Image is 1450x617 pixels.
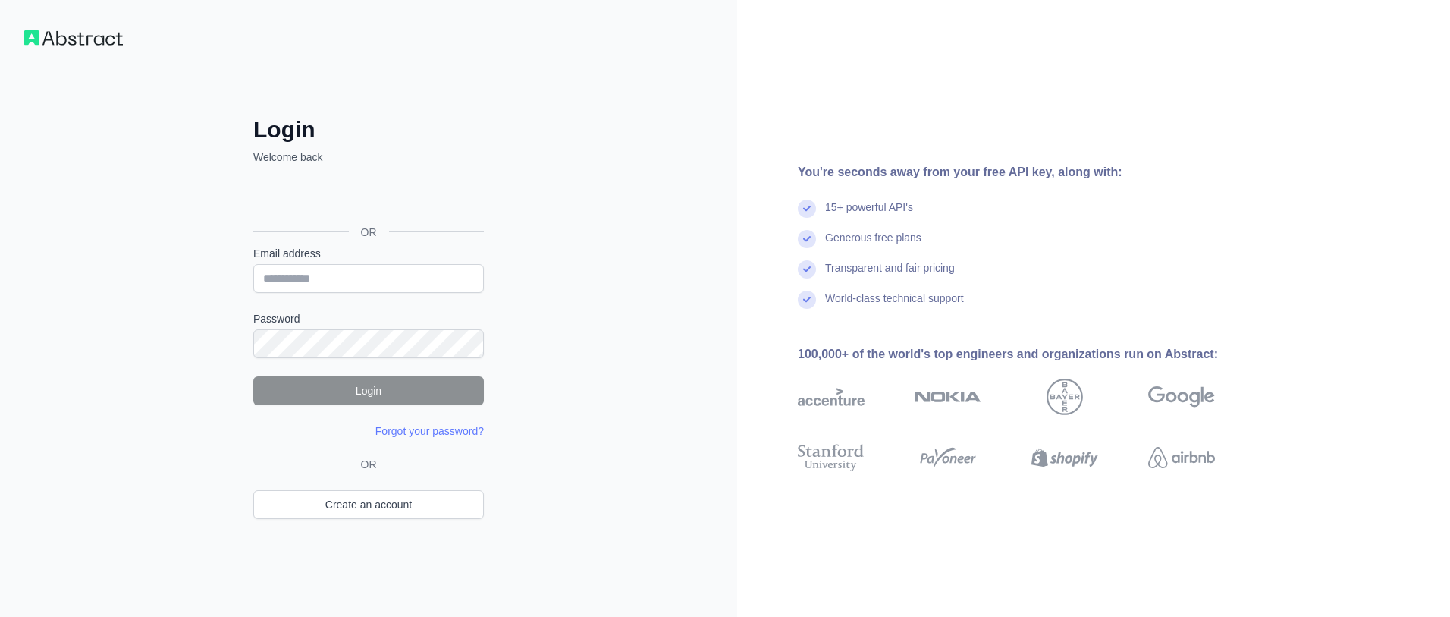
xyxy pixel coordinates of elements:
h2: Login [253,116,484,143]
span: OR [355,457,383,472]
div: 15+ powerful API's [825,200,913,230]
a: Forgot your password? [375,425,484,437]
img: stanford university [798,441,865,474]
div: 100,000+ of the world's top engineers and organizations run on Abstract: [798,345,1263,364]
div: World-class technical support [825,291,964,321]
a: Create an account [253,490,484,519]
img: check mark [798,200,816,218]
div: Zaloguj się przez Google. Otwiera się w nowej karcie [253,181,481,215]
img: shopify [1031,441,1098,474]
button: Login [253,376,484,405]
img: check mark [798,230,816,248]
img: google [1148,379,1215,415]
div: Generous free plans [825,230,921,260]
div: You're seconds away from your free API key, along with: [798,163,1263,181]
label: Email address [253,246,484,261]
img: check mark [798,291,816,309]
label: Password [253,311,484,326]
span: OR [349,225,389,240]
iframe: Przycisk Zaloguj się przez Google [246,181,488,215]
img: bayer [1047,379,1083,415]
img: nokia [915,379,981,415]
img: check mark [798,260,816,279]
div: Transparent and fair pricing [825,260,955,291]
img: accenture [798,379,865,415]
img: Workflow [24,30,123,46]
p: Welcome back [253,150,484,165]
img: payoneer [915,441,981,474]
img: airbnb [1148,441,1215,474]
